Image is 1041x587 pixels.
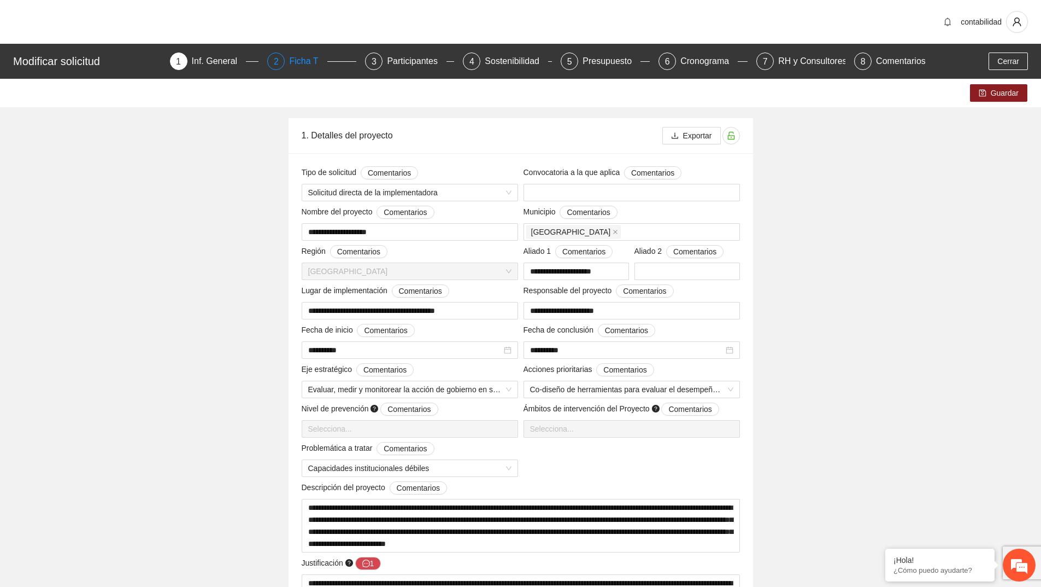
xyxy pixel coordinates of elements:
[756,53,845,70] div: 7RH y Consultores
[854,53,926,70] div: 8Comentarios
[302,166,419,179] span: Tipo de solicitud
[364,324,407,336] span: Comentarios
[524,284,674,298] span: Responsable del proyecto
[583,53,640,70] div: Presupuesto
[368,167,411,179] span: Comentarios
[308,184,511,201] span: Solicitud directa de la implementadora
[384,206,427,218] span: Comentarios
[267,53,356,70] div: 2Ficha T
[531,226,611,238] span: [GEOGRAPHIC_DATA]
[673,246,716,258] span: Comentarios
[345,559,353,567] span: question-circle
[778,53,855,70] div: RH y Consultores
[192,53,246,70] div: Inf. General
[463,53,552,70] div: 4Sostenibilidad
[302,481,447,495] span: Descripción del proyecto
[357,324,414,337] button: Fecha de inicio
[631,167,674,179] span: Comentarios
[361,166,418,179] button: Tipo de solicitud
[652,405,660,412] span: question-circle
[683,130,712,142] span: Exportar
[861,57,866,66] span: 8
[524,363,654,376] span: Acciones prioritarias
[387,403,431,415] span: Comentarios
[302,120,662,151] div: 1. Detalles del proyecto
[634,245,724,258] span: Aliado 2
[524,245,613,258] span: Aliado 1
[363,364,407,376] span: Comentarios
[337,246,380,258] span: Comentarios
[603,364,646,376] span: Comentarios
[355,557,381,570] button: Justificación question-circle
[302,206,434,219] span: Nombre del proyecto
[302,324,415,337] span: Fecha de inicio
[939,13,956,31] button: bell
[390,481,447,495] button: Descripción del proyecto
[524,403,719,416] span: Ámbitos de intervención del Proyecto
[469,57,474,66] span: 4
[372,57,377,66] span: 3
[567,57,572,66] span: 5
[377,442,434,455] button: Problemática a tratar
[387,53,446,70] div: Participantes
[302,557,381,570] span: Justificación
[380,403,438,416] button: Nivel de prevención question-circle
[392,284,449,298] button: Lugar de implementación
[666,245,724,258] button: Aliado 2
[370,405,378,412] span: question-circle
[567,206,610,218] span: Comentarios
[397,482,440,494] span: Comentarios
[723,131,739,140] span: unlock
[598,324,655,337] button: Fecha de conclusión
[623,285,666,297] span: Comentarios
[524,166,682,179] span: Convocatoria a la que aplica
[722,127,740,144] button: unlock
[362,560,370,568] span: message
[302,403,438,416] span: Nivel de prevención
[961,18,1002,26] span: contabilidad
[939,18,956,26] span: bell
[302,363,414,376] span: Eje estratégico
[170,53,259,70] div: 1Inf. General
[560,206,617,219] button: Municipio
[555,245,613,258] button: Aliado 1
[5,299,208,337] textarea: Escriba su mensaje y pulse “Intro”
[561,53,650,70] div: 5Presupuesto
[384,443,427,455] span: Comentarios
[302,442,434,455] span: Problemática a tratar
[63,146,151,257] span: Estamos en línea.
[665,57,670,66] span: 6
[365,53,454,70] div: 3Participantes
[893,566,986,574] p: ¿Cómo puedo ayudarte?
[289,53,327,70] div: Ficha T
[330,245,387,258] button: Región
[991,87,1019,99] span: Guardar
[624,166,681,179] button: Convocatoria a la que aplica
[605,324,648,336] span: Comentarios
[979,89,986,98] span: save
[485,53,548,70] div: Sostenibilidad
[876,53,926,70] div: Comentarios
[997,55,1019,67] span: Cerrar
[308,381,511,398] span: Evaluar, medir y monitorear la acción de gobierno en seguridad y justicia
[524,324,656,337] span: Fecha de conclusión
[616,284,673,298] button: Responsable del proyecto
[274,57,279,66] span: 2
[176,57,181,66] span: 1
[13,53,163,70] div: Modificar solicitud
[57,56,184,70] div: Chatee con nosotros ahora
[399,285,442,297] span: Comentarios
[526,225,621,239] span: Chihuahua
[308,263,511,280] span: Chihuahua
[302,245,388,258] span: Región
[661,403,719,416] button: Ámbitos de intervención del Proyecto question-circle
[377,206,434,219] button: Nombre del proyecto
[658,53,748,70] div: 6Cronograma
[893,556,986,565] div: ¡Hola!
[763,57,768,66] span: 7
[613,229,618,235] span: close
[970,84,1027,102] button: saveGuardar
[671,132,679,141] span: download
[530,381,733,398] span: Co-diseño de herramientas para evaluar el desempeño de la autoridad orientada a resultados
[179,5,205,32] div: Minimizar ventana de chat en vivo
